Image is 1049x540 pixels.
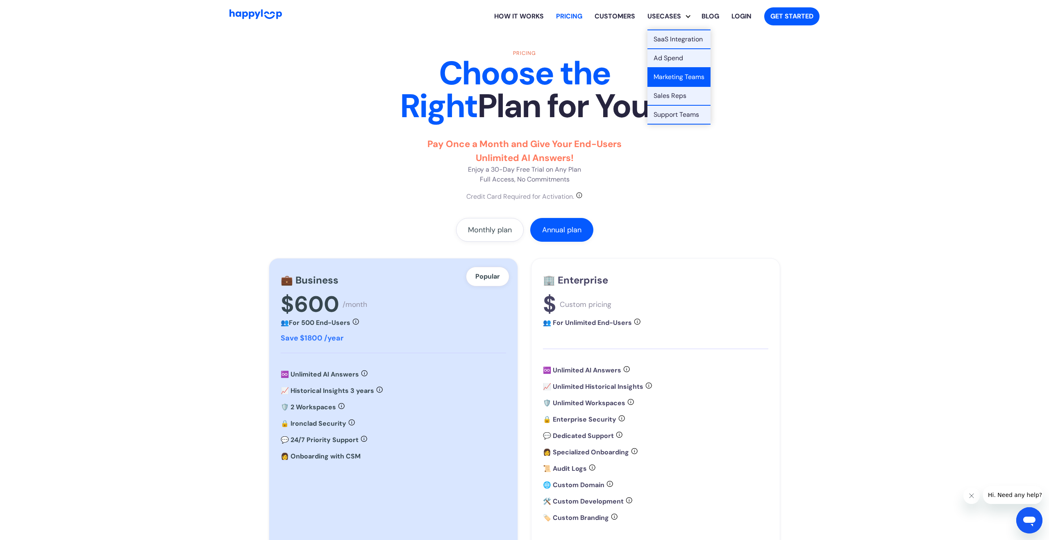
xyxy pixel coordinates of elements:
a: Learn how HappyLoop works [588,3,641,29]
strong: 💼 Business [281,274,338,286]
iframe: Close message [963,488,980,504]
strong: 📈 Historical Insights 3 years [281,386,374,395]
a: View HappyLoop pricing plans [550,3,588,29]
div: Pricing [381,49,668,57]
a: Learn how HappyLoop works [488,3,550,29]
img: HappyLoop Logo [229,9,282,19]
strong: Plan for You [477,85,649,127]
nav: Usecases [647,29,711,125]
strong: ♾️ Unlimited AI Answers [281,370,359,379]
strong: 🌐 Custom Domain [543,481,604,489]
strong: 🔒 Ironclad Security [281,419,346,428]
div: Explore HappyLoop use cases [641,3,695,29]
a: Get started with HappyLoop [764,7,820,25]
strong: 👥 For Unlimited End-Users [543,318,632,327]
a: Optimize ad spend with AI for actionable insights [647,49,711,68]
a: Visit the HappyLoop blog for insights [695,3,725,29]
a: Go to Home Page [229,9,282,23]
strong: 🏢 Enterprise [543,274,608,286]
div: Credit Card Required for Activation. [466,192,574,202]
div: /month [343,300,367,309]
strong: 🔒 Enterprise Security [543,415,616,424]
strong: 🏷️ Custom Branding [543,513,609,522]
strong: 👩 Onboarding with CSM [281,452,361,461]
a: Learn how support teams can resolve tickets faster with AI [647,106,711,125]
strong: 🛡️ 2 Workspaces [281,403,336,411]
div: Annual plan [542,226,581,234]
a: See how marketing teams can use AI for faster data analysis [647,68,711,87]
strong: 👥 [281,318,289,327]
strong: 📜 Audit Logs [543,464,587,473]
strong: 💬 24/7 Priority Support [281,436,359,444]
strong: Pay Once a Month and Give Your End-Users Unlimited AI Answers! [427,138,622,164]
div: Usecases [641,11,687,21]
a: Explore SaaS integration use case for embedding AI in your platform [647,30,711,49]
a: Help sales reps get quick insights with an AI assistant [647,87,711,106]
div: $600 [281,291,339,318]
strong: 🛠️ Custom Development [543,497,624,506]
div: $ [543,291,556,318]
strong: 👩 Specialized Onboarding [543,448,629,456]
strong: ♾️ Unlimited AI Answers [543,366,621,374]
iframe: Button to launch messaging window [1016,507,1042,533]
iframe: Message from company [983,486,1042,504]
strong: Save $1800 /year [281,333,343,343]
strong: 💬 Dedicated Support [543,431,614,440]
p: Enjoy a 30-Day Free Trial on Any Plan Full Access, No Commitments [412,137,637,184]
a: Log in to your HappyLoop account [725,3,758,29]
strong: For 500 End-Users [289,318,350,327]
div: Custom pricing [560,300,611,309]
strong: Choose the Right [400,52,611,127]
strong: 🛡️ Unlimited Workspaces [543,399,625,407]
div: Monthly plan [468,226,512,234]
div: Usecases [647,3,695,29]
div: Popular [466,267,509,286]
strong: 📈 Unlimited Historical Insights [543,382,643,391]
